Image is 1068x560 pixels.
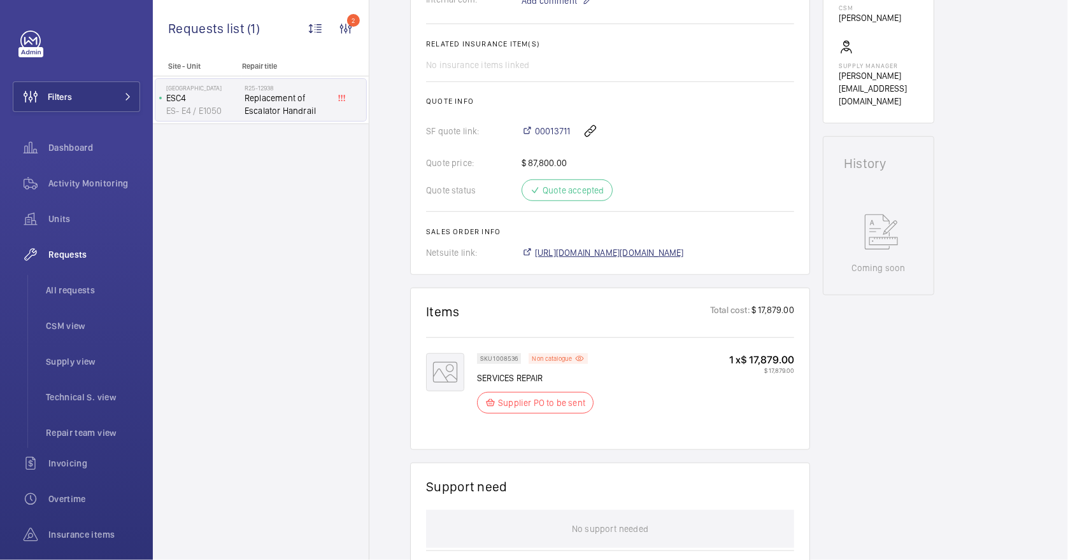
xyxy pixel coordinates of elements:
[48,248,140,261] span: Requests
[839,69,918,108] p: [PERSON_NAME][EMAIL_ADDRESS][DOMAIN_NAME]
[242,62,326,71] p: Repair title
[844,157,913,170] h1: History
[48,90,72,103] span: Filters
[166,92,239,104] p: ESC4
[426,97,794,106] h2: Quote info
[48,213,140,225] span: Units
[48,141,140,154] span: Dashboard
[839,11,901,24] p: [PERSON_NAME]
[166,84,239,92] p: [GEOGRAPHIC_DATA]
[46,284,140,297] span: All requests
[535,125,570,137] span: 00013711
[245,84,329,92] h2: R25-12938
[710,304,750,319] p: Total cost:
[426,227,794,236] h2: Sales order info
[46,391,140,403] span: Technical S. view
[245,92,329,117] span: Replacement of Escalator Handrail
[839,4,901,11] p: CSM
[46,426,140,439] span: Repair team view
[13,81,140,112] button: Filters
[48,493,140,505] span: Overtime
[729,367,794,374] p: $ 17,879.00
[48,528,140,541] span: Insurance items
[46,355,140,368] span: Supply view
[168,20,247,36] span: Requests list
[750,304,794,319] p: $ 17,879.00
[572,510,648,548] p: No support needed
[48,457,140,470] span: Invoicing
[498,396,585,409] p: Supplier PO to be sent
[535,246,684,259] span: [URL][DOMAIN_NAME][DOMAIN_NAME]
[477,372,594,384] p: SERVICES REPAIR
[729,353,794,367] p: 1 x $ 17,879.00
[480,356,518,361] p: SKU 1008536
[522,246,684,259] a: [URL][DOMAIN_NAME][DOMAIN_NAME]
[46,319,140,332] span: CSM view
[426,39,794,48] h2: Related insurance item(s)
[153,62,237,71] p: Site - Unit
[166,104,239,117] p: ES- E4 / E1050
[839,62,918,69] p: Supply manager
[426,479,508,494] h1: Support need
[522,125,570,137] a: 00013711
[532,356,572,361] p: Non catalogue
[851,262,905,274] p: Coming soon
[48,177,140,190] span: Activity Monitoring
[426,304,460,319] h1: Items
